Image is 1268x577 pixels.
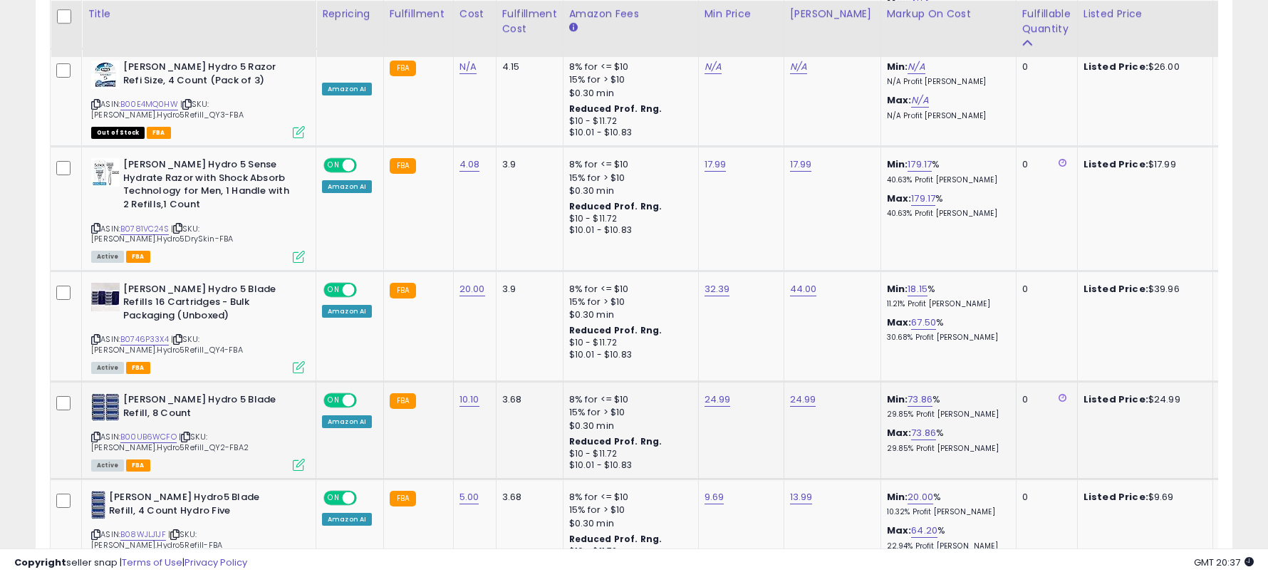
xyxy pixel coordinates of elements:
div: 0 [1022,283,1066,296]
b: [PERSON_NAME] Hydro 5 Sense Hydrate Razor with Shock Absorb Technology for Men, 1 Handle with 2 R... [123,158,296,214]
div: Amazon AI [322,83,372,95]
div: % [887,316,1005,343]
div: $0.30 min [569,184,687,197]
small: FBA [390,491,416,506]
a: B08WJLJ1JF [120,529,166,541]
div: $10.01 - $10.83 [569,224,687,236]
th: The percentage added to the cost of goods (COGS) that forms the calculator for Min & Max prices. [880,1,1016,57]
a: 73.86 [911,426,936,440]
div: ASIN: [91,283,305,373]
a: 13.99 [790,490,813,504]
div: $10 - $11.72 [569,337,687,349]
b: Reduced Prof. Rng. [569,435,662,447]
b: Max: [887,426,912,440]
a: 5.00 [459,490,479,504]
a: Terms of Use [122,556,182,569]
div: Markup on Cost [887,6,1010,21]
a: 24.99 [705,393,731,407]
div: 3.68 [502,393,552,406]
b: Reduced Prof. Rng. [569,103,662,115]
a: 17.99 [705,157,727,172]
span: OFF [355,492,378,504]
a: Privacy Policy [185,556,247,569]
p: N/A Profit [PERSON_NAME] [887,111,1005,121]
a: 9.69 [705,490,724,504]
b: Min: [887,157,908,171]
a: 73.86 [908,393,932,407]
div: 15% for > $10 [569,504,687,516]
a: 64.20 [911,524,937,538]
div: $0.30 min [569,420,687,432]
img: 61TQ0yYYMdL._SL40_.jpg [91,393,120,422]
div: Cost [459,6,490,21]
span: OFF [355,284,378,296]
a: B0746P33X4 [120,333,169,345]
div: Amazon AI [322,415,372,428]
div: Amazon AI [322,513,372,526]
div: Amazon Fees [569,6,692,21]
b: [PERSON_NAME] Hydro 5 Blade Refill, 8 Count [123,393,296,423]
img: 41YBVarpoUL._SL40_.jpg [91,283,120,311]
div: 15% for > $10 [569,172,687,184]
strong: Copyright [14,556,66,569]
div: 0 [1022,491,1066,504]
b: Min: [887,282,908,296]
span: ON [325,160,343,172]
a: 17.99 [790,157,812,172]
div: Min Price [705,6,778,21]
span: | SKU: [PERSON_NAME].Hydro5Refill_QY4-FBA [91,333,243,355]
b: Min: [887,490,908,504]
div: % [887,192,1005,219]
div: 8% for <= $10 [569,283,687,296]
div: Amazon AI [322,180,372,193]
b: Min: [887,393,908,406]
div: 0 [1022,61,1066,73]
a: B00E4MQ0HW [120,98,178,110]
div: % [887,524,1005,551]
a: 20.00 [459,282,485,296]
p: 11.21% Profit [PERSON_NAME] [887,299,1005,309]
span: All listings currently available for purchase on Amazon [91,362,124,374]
b: Reduced Prof. Rng. [569,200,662,212]
span: FBA [147,127,171,139]
div: 8% for <= $10 [569,158,687,171]
div: $10.01 - $10.83 [569,349,687,361]
p: 29.85% Profit [PERSON_NAME] [887,410,1005,420]
div: % [887,393,1005,420]
div: seller snap | | [14,556,247,570]
div: Amazon AI [322,305,372,318]
div: $9.69 [1083,491,1202,504]
div: $24.99 [1083,393,1202,406]
a: 179.17 [911,192,935,206]
span: All listings that are currently out of stock and unavailable for purchase on Amazon [91,127,145,139]
div: Listed Price [1083,6,1207,21]
div: ASIN: [91,393,305,469]
div: 3.9 [502,158,552,171]
b: Listed Price: [1083,393,1148,406]
div: 0 [1022,393,1066,406]
div: Fulfillment [390,6,447,21]
span: 2025-10-12 20:37 GMT [1194,556,1254,569]
img: 41a+I3tADIL._SL40_.jpg [91,61,120,89]
div: 3.9 [502,283,552,296]
a: N/A [908,60,925,74]
img: 517zojUaTML._SL40_.jpg [91,491,105,519]
b: Reduced Prof. Rng. [569,533,662,545]
span: FBA [126,459,150,472]
span: FBA [126,251,150,263]
a: N/A [705,60,722,74]
span: | SKU: [PERSON_NAME].Hydro5DrySkin-FBA [91,223,233,244]
a: 20.00 [908,490,933,504]
a: N/A [459,60,477,74]
small: FBA [390,61,416,76]
span: FBA [126,362,150,374]
p: 30.68% Profit [PERSON_NAME] [887,333,1005,343]
p: N/A Profit [PERSON_NAME] [887,77,1005,87]
div: 15% for > $10 [569,406,687,419]
div: [PERSON_NAME] [790,6,875,21]
div: $39.96 [1083,283,1202,296]
div: $0.30 min [569,87,687,100]
div: Fulfillment Cost [502,6,557,36]
div: Fulfillable Quantity [1022,6,1071,36]
small: FBA [390,283,416,298]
